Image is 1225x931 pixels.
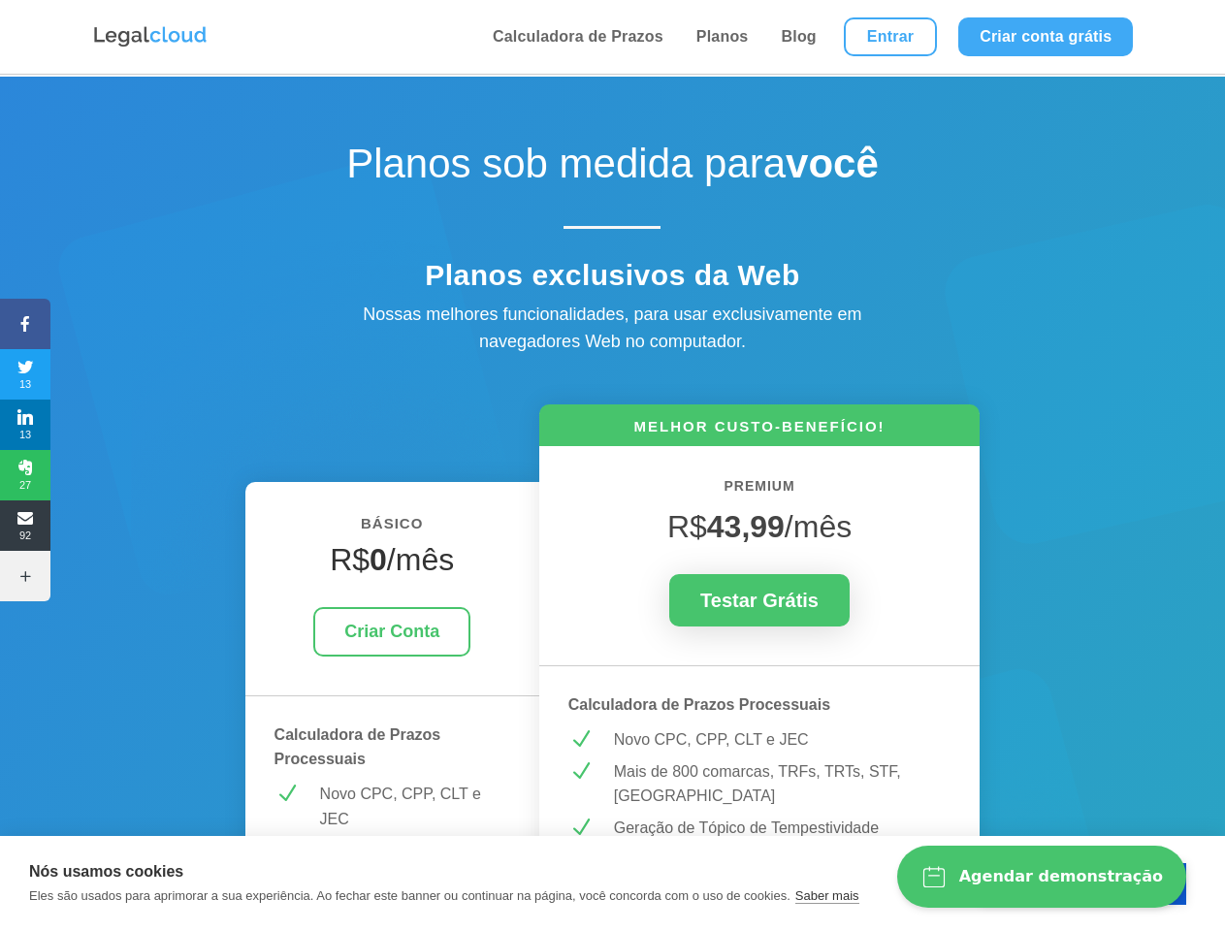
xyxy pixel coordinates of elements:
[614,816,951,841] p: Geração de Tópico de Tempestividade
[313,607,470,657] a: Criar Conta
[568,727,593,752] span: N
[274,511,510,546] h6: BÁSICO
[568,816,593,840] span: N
[274,726,441,768] strong: Calculadora de Prazos Processuais
[795,888,859,904] a: Saber mais
[568,759,593,784] span: N
[707,509,785,544] strong: 43,99
[568,696,830,713] strong: Calculadora de Prazos Processuais
[273,140,951,198] h1: Planos sob medida para
[92,24,209,49] img: Logo da Legalcloud
[274,782,299,806] span: N
[273,258,951,303] h4: Planos exclusivos da Web
[786,141,879,186] strong: você
[614,759,951,809] p: Mais de 800 comarcas, TRFs, TRTs, STF, [GEOGRAPHIC_DATA]
[958,17,1133,56] a: Criar conta grátis
[320,782,510,831] p: Novo CPC, CPP, CLT e JEC
[29,863,183,880] strong: Nós usamos cookies
[29,888,790,903] p: Eles são usados para aprimorar a sua experiência. Ao fechar este banner ou continuar na página, v...
[568,475,951,508] h6: PREMIUM
[539,416,981,446] h6: MELHOR CUSTO-BENEFÍCIO!
[844,17,937,56] a: Entrar
[667,509,852,544] span: R$ /mês
[614,727,951,753] p: Novo CPC, CPP, CLT e JEC
[669,574,850,626] a: Testar Grátis
[321,301,903,357] div: Nossas melhores funcionalidades, para usar exclusivamente em navegadores Web no computador.
[370,542,387,577] strong: 0
[274,541,510,588] h4: R$ /mês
